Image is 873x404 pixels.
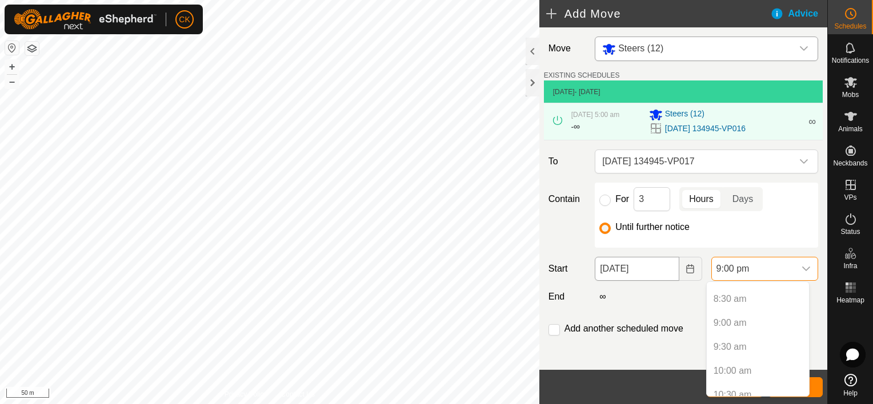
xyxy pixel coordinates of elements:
[842,91,859,98] span: Mobs
[795,257,818,280] div: dropdown trigger
[5,75,19,88] button: –
[843,390,858,397] span: Help
[571,111,619,119] span: [DATE] 5:00 am
[544,262,590,276] label: Start
[544,192,590,206] label: Contain
[665,123,746,135] a: [DATE] 134945-VP016
[615,195,629,204] label: For
[808,116,816,127] span: ∞
[665,108,704,122] span: Steers (12)
[792,150,815,173] div: dropdown trigger
[546,7,770,21] h2: Add Move
[840,228,860,235] span: Status
[179,14,190,26] span: CK
[225,389,267,399] a: Privacy Policy
[14,9,157,30] img: Gallagher Logo
[689,192,714,206] span: Hours
[5,60,19,74] button: +
[712,257,795,280] span: 9:00 pm
[544,70,620,80] label: EXISTING SCHEDULES
[838,126,863,132] span: Animals
[571,120,580,134] div: -
[553,88,575,96] span: [DATE]
[615,223,690,232] label: Until further notice
[679,257,702,281] button: Choose Date
[770,7,827,21] div: Advice
[618,43,663,53] span: Steers (12)
[844,194,856,201] span: VPs
[564,324,683,333] label: Add another scheduled move
[832,57,869,64] span: Notifications
[828,369,873,401] a: Help
[544,290,590,304] label: End
[836,297,864,304] span: Heatmap
[574,122,580,131] span: ∞
[595,292,610,301] label: ∞
[544,150,590,173] label: To
[598,150,792,173] span: 2025-08-17 134945-VP017
[281,389,315,399] a: Contact Us
[544,37,590,61] label: Move
[834,23,866,30] span: Schedules
[792,37,815,60] div: dropdown trigger
[732,192,753,206] span: Days
[833,160,867,167] span: Neckbands
[5,41,19,55] button: Reset Map
[598,37,792,60] span: Steers
[25,42,39,55] button: Map Layers
[575,88,600,96] span: - [DATE]
[843,262,857,269] span: Infra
